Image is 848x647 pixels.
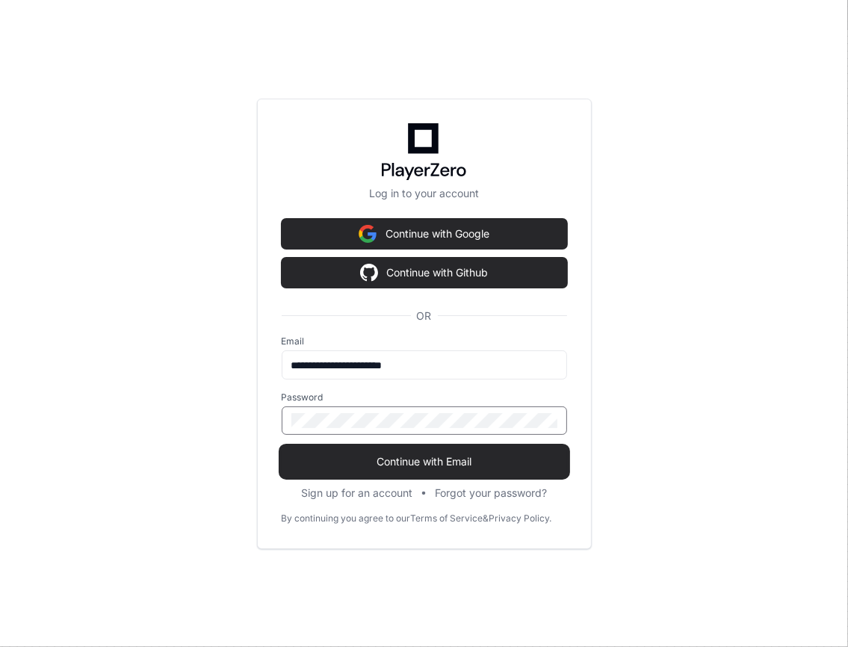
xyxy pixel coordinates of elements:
[282,513,411,524] div: By continuing you agree to our
[359,219,377,249] img: Sign in with google
[483,513,489,524] div: &
[435,486,547,501] button: Forgot your password?
[282,447,567,477] button: Continue with Email
[411,309,438,323] span: OR
[360,258,378,288] img: Sign in with google
[282,454,567,469] span: Continue with Email
[282,258,567,288] button: Continue with Github
[282,186,567,201] p: Log in to your account
[282,335,567,347] label: Email
[301,486,412,501] button: Sign up for an account
[411,513,483,524] a: Terms of Service
[282,391,567,403] label: Password
[282,219,567,249] button: Continue with Google
[489,513,552,524] a: Privacy Policy.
